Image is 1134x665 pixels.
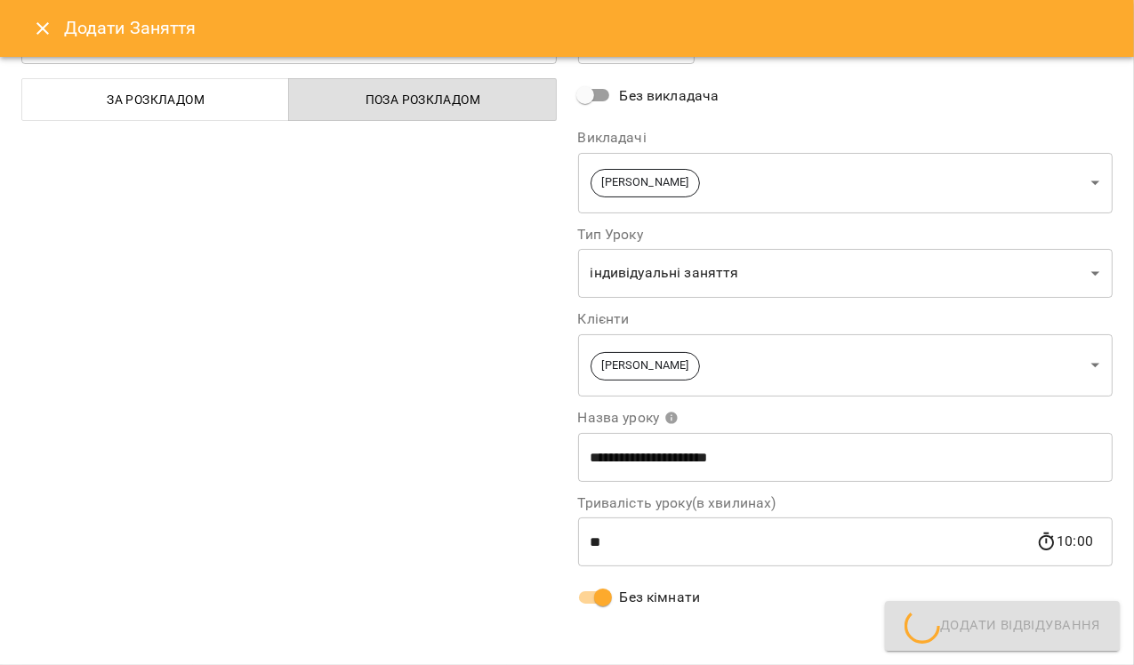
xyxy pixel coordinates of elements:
[578,333,1114,397] div: [PERSON_NAME]
[288,78,556,121] button: Поза розкладом
[620,85,720,107] span: Без викладача
[64,14,1113,42] h6: Додати Заняття
[21,78,289,121] button: За розкладом
[591,357,700,374] span: [PERSON_NAME]
[578,152,1114,213] div: [PERSON_NAME]
[21,7,64,50] button: Close
[578,228,1114,242] label: Тип Уроку
[578,411,680,425] span: Назва уроку
[578,131,1114,145] label: Викладачі
[664,411,679,425] svg: Вкажіть назву уроку або виберіть клієнтів
[591,174,700,191] span: [PERSON_NAME]
[620,587,701,608] span: Без кімнати
[300,89,545,110] span: Поза розкладом
[578,312,1114,326] label: Клієнти
[578,249,1114,299] div: індивідуальні заняття
[33,89,278,110] span: За розкладом
[578,496,1114,510] label: Тривалість уроку(в хвилинах)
